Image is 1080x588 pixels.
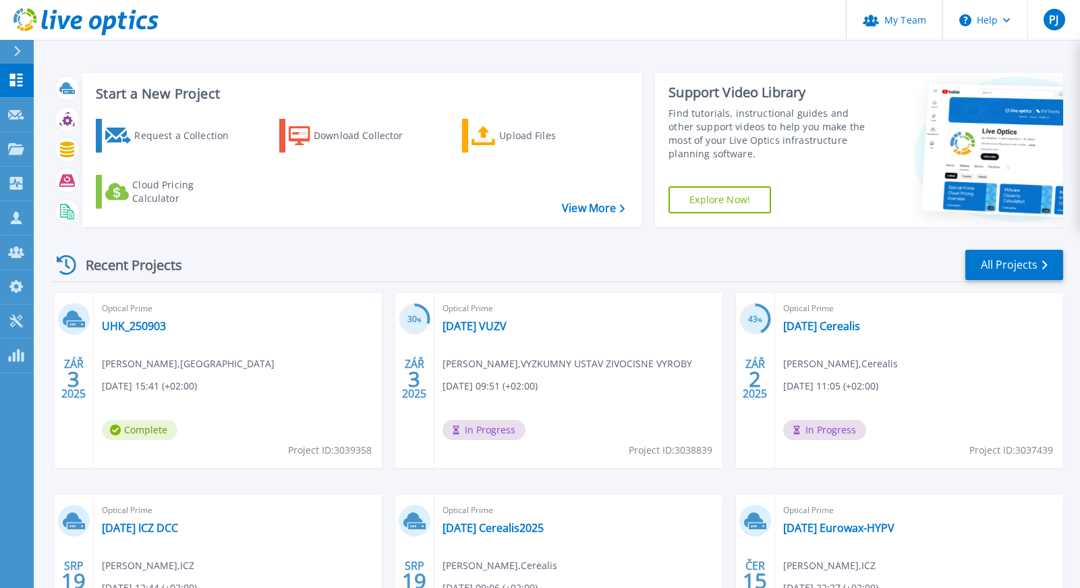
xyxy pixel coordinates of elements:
[288,443,372,458] span: Project ID: 3039358
[783,379,878,394] span: [DATE] 11:05 (+02:00)
[743,575,767,587] span: 15
[783,558,876,573] span: [PERSON_NAME] , ICZ
[96,86,624,101] h3: Start a New Project
[61,354,86,404] div: ZÁŘ 2025
[132,178,240,205] div: Cloud Pricing Calculator
[96,175,246,209] a: Cloud Pricing Calculator
[462,119,613,153] a: Upload Files
[783,503,1055,518] span: Optical Prime
[61,575,86,587] span: 19
[102,301,374,316] span: Optical Prime
[443,319,507,333] a: [DATE] VUZV
[1049,14,1058,25] span: PJ
[96,119,246,153] a: Request a Collection
[102,521,178,535] a: [DATE] ICZ DCC
[443,301,714,316] span: Optical Prime
[758,316,762,323] span: %
[965,250,1063,280] a: All Projects
[669,186,771,213] a: Explore Now!
[279,119,430,153] a: Download Collector
[67,373,80,385] span: 3
[783,521,894,535] a: [DATE] Eurowax-HYPV
[399,312,430,327] h3: 30
[629,443,712,458] span: Project ID: 3038839
[443,558,557,573] span: [PERSON_NAME] , Cerealis
[783,356,898,371] span: [PERSON_NAME] , Cerealis
[102,558,194,573] span: [PERSON_NAME] , ICZ
[443,356,692,371] span: [PERSON_NAME] , VYZKUMNY USTAV ZIVOCISNE VYROBY
[52,248,200,282] div: Recent Projects
[783,420,866,440] span: In Progress
[102,356,275,371] span: [PERSON_NAME] , [GEOGRAPHIC_DATA]
[749,373,761,385] span: 2
[102,319,166,333] a: UHK_250903
[669,107,874,161] div: Find tutorials, instructional guides and other support videos to help you make the most of your L...
[408,373,420,385] span: 3
[739,312,771,327] h3: 43
[102,420,177,440] span: Complete
[134,122,242,149] div: Request a Collection
[417,316,422,323] span: %
[969,443,1053,458] span: Project ID: 3037439
[102,503,374,518] span: Optical Prime
[783,301,1055,316] span: Optical Prime
[401,354,427,404] div: ZÁŘ 2025
[742,354,768,404] div: ZÁŘ 2025
[443,521,544,535] a: [DATE] Cerealis2025
[443,379,538,394] span: [DATE] 09:51 (+02:00)
[669,84,874,101] div: Support Video Library
[443,503,714,518] span: Optical Prime
[783,319,860,333] a: [DATE] Cerealis
[443,420,525,440] span: In Progress
[102,379,197,394] span: [DATE] 15:41 (+02:00)
[402,575,426,587] span: 19
[562,202,625,215] a: View More
[499,122,607,149] div: Upload Files
[314,122,422,149] div: Download Collector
